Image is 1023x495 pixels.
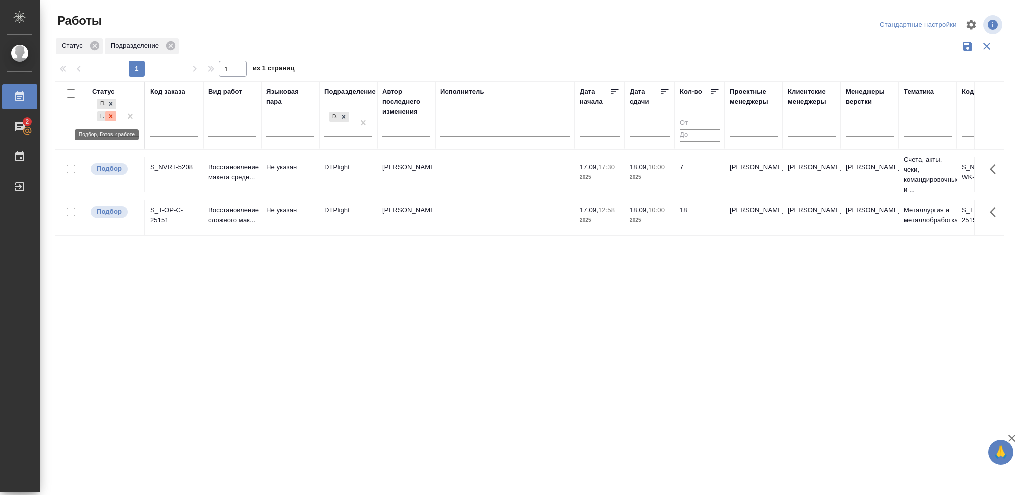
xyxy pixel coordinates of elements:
[788,87,836,107] div: Клиентские менеджеры
[846,205,894,215] p: [PERSON_NAME]
[675,157,725,192] td: 7
[328,111,350,123] div: DTPlight
[630,163,648,171] p: 18.09,
[150,162,198,172] div: S_NVRT-5208
[598,163,615,171] p: 17:30
[783,157,841,192] td: [PERSON_NAME]
[97,111,105,122] div: Готов к работе
[680,117,720,129] input: От
[904,87,934,97] div: Тематика
[55,13,102,29] span: Работы
[377,157,435,192] td: [PERSON_NAME]
[2,114,37,139] a: 2
[253,62,295,77] span: из 1 страниц
[983,15,1004,34] span: Посмотреть информацию
[904,155,952,195] p: Счета, акты, чеки, командировочные и ...
[630,87,660,107] div: Дата сдачи
[440,87,484,97] div: Исполнитель
[324,87,376,97] div: Подразделение
[725,157,783,192] td: [PERSON_NAME]
[648,163,665,171] p: 10:00
[988,440,1013,465] button: 🙏
[90,162,139,176] div: Можно подбирать исполнителей
[150,205,198,225] div: S_T-OP-C-25151
[580,206,598,214] p: 17.09,
[984,200,1008,224] button: Здесь прячутся важные кнопки
[208,205,256,225] p: Восстановление сложного мак...
[150,87,185,97] div: Код заказа
[97,164,122,174] p: Подбор
[648,206,665,214] p: 10:00
[630,215,670,225] p: 2025
[580,163,598,171] p: 17.09,
[62,41,86,51] p: Статус
[261,200,319,235] td: Не указан
[877,17,959,33] div: split button
[97,207,122,217] p: Подбор
[680,87,702,97] div: Кол-во
[92,87,115,97] div: Статус
[730,87,778,107] div: Проектные менеджеры
[598,206,615,214] p: 12:58
[904,205,952,225] p: Металлургия и металлобработка
[261,157,319,192] td: Не указан
[580,172,620,182] p: 2025
[56,38,103,54] div: Статус
[208,162,256,182] p: Восстановление макета средн...
[675,200,725,235] td: 18
[992,442,1009,463] span: 🙏
[111,41,162,51] p: Подразделение
[97,99,105,109] div: Подбор
[105,38,179,54] div: Подразделение
[377,200,435,235] td: [PERSON_NAME]
[630,206,648,214] p: 18.09,
[329,112,338,122] div: DTPlight
[19,117,35,127] span: 2
[580,215,620,225] p: 2025
[266,87,314,107] div: Языковая пара
[984,157,1008,181] button: Здесь прячутся важные кнопки
[580,87,610,107] div: Дата начала
[630,172,670,182] p: 2025
[846,162,894,172] p: [PERSON_NAME]
[319,200,377,235] td: DTPlight
[680,129,720,142] input: До
[977,37,996,56] button: Сбросить фильтры
[725,200,783,235] td: [PERSON_NAME]
[783,200,841,235] td: [PERSON_NAME]
[962,87,1000,97] div: Код работы
[958,37,977,56] button: Сохранить фильтры
[319,157,377,192] td: DTPlight
[957,200,1015,235] td: S_T-OP-C-25151-WK-008
[846,87,894,107] div: Менеджеры верстки
[957,157,1015,192] td: S_NVRT-5208-WK-013
[959,13,983,37] span: Настроить таблицу
[382,87,430,117] div: Автор последнего изменения
[90,205,139,219] div: Можно подбирать исполнителей
[208,87,242,97] div: Вид работ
